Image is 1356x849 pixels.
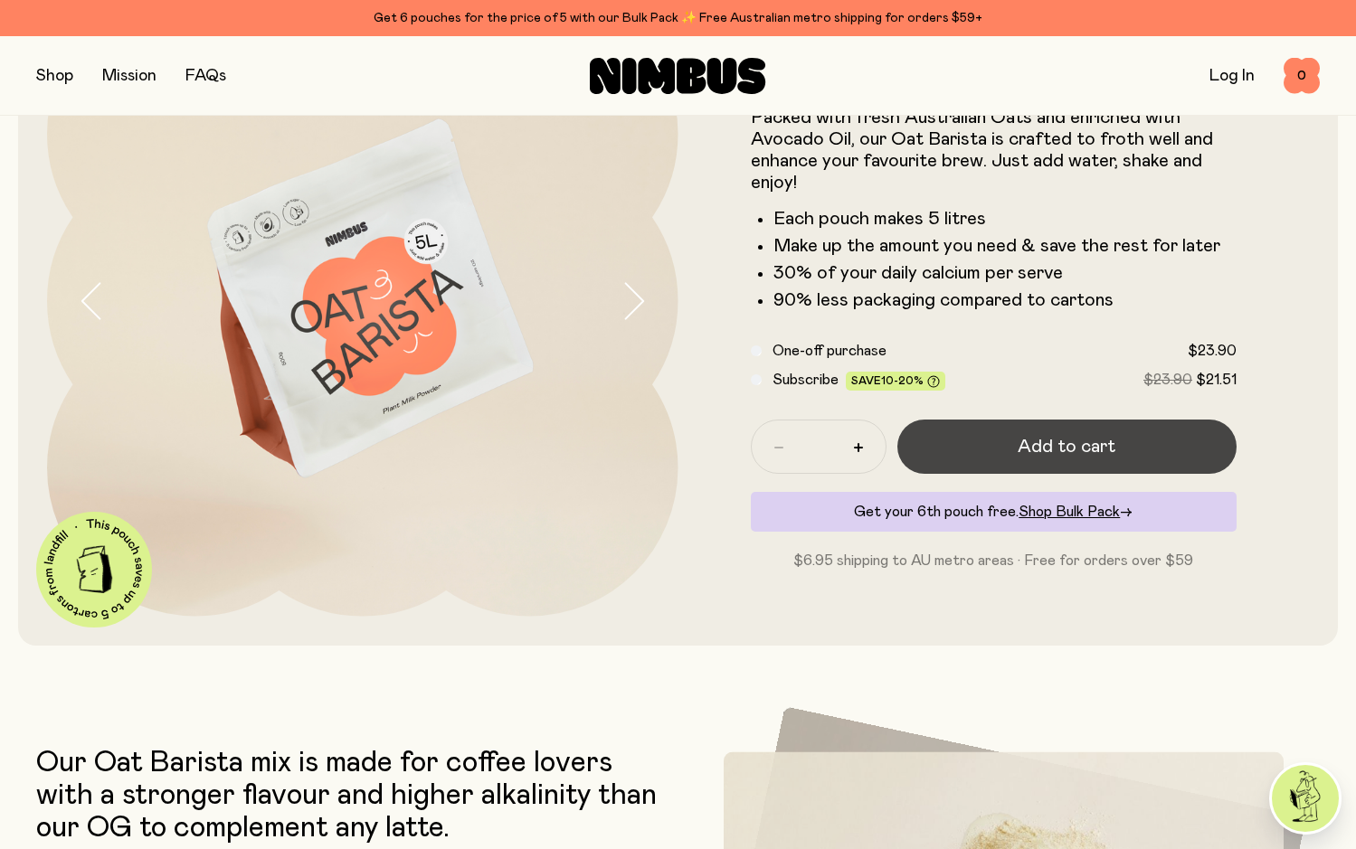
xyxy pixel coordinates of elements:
p: Packed with fresh Australian Oats and enriched with Avocado Oil, our Oat Barista is crafted to fr... [751,107,1237,193]
a: FAQs [185,68,226,84]
li: Each pouch makes 5 litres [773,208,1237,230]
button: 0 [1284,58,1320,94]
li: Make up the amount you need & save the rest for later [773,235,1237,257]
a: Log In [1209,68,1255,84]
li: 30% of your daily calcium per serve [773,262,1237,284]
span: Shop Bulk Pack [1019,505,1120,519]
img: agent [1272,765,1339,832]
p: Our Oat Barista mix is made for coffee lovers with a stronger flavour and higher alkalinity than ... [36,747,669,844]
li: 90% less packaging compared to cartons [773,289,1237,311]
a: Shop Bulk Pack→ [1019,505,1133,519]
div: Get 6 pouches for the price of 5 with our Bulk Pack ✨ Free Australian metro shipping for orders $59+ [36,7,1320,29]
span: Add to cart [1018,434,1115,459]
button: Add to cart [897,420,1237,474]
span: $21.51 [1196,373,1237,387]
span: One-off purchase [773,344,887,358]
a: Mission [102,68,156,84]
span: $23.90 [1143,373,1192,387]
span: Save [851,375,940,389]
div: Get your 6th pouch free. [751,492,1237,532]
span: $23.90 [1188,344,1237,358]
span: 10-20% [881,375,924,386]
span: Subscribe [773,373,839,387]
p: $6.95 shipping to AU metro areas · Free for orders over $59 [751,550,1237,571]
